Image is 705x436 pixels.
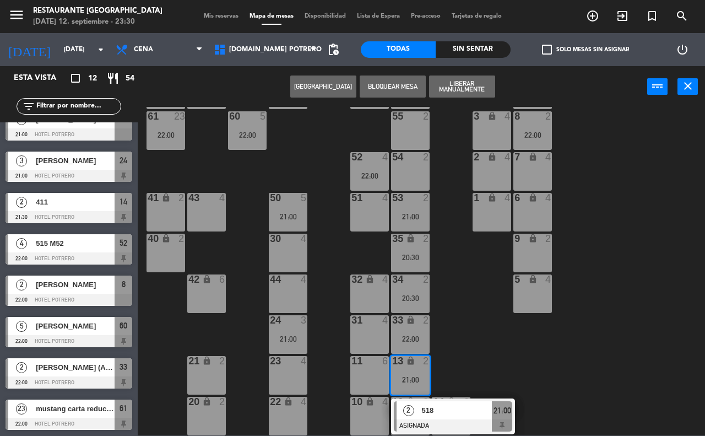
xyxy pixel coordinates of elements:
i: lock [487,111,497,121]
span: Cena [134,46,153,53]
i: exit_to_app [616,9,629,23]
span: check_box_outline_blank [542,45,552,55]
span: [PERSON_NAME] [36,320,115,332]
div: 21:00 [391,213,430,220]
span: 12 [88,72,97,85]
i: lock [406,356,415,365]
span: 61 [120,402,127,415]
span: [DOMAIN_NAME] Potrero [229,46,322,53]
div: 6 [382,356,389,366]
i: power_settings_new [676,43,689,56]
div: [DATE] 12. septiembre - 23:30 [33,17,162,28]
div: 11 [351,356,352,366]
label: Solo mesas sin asignar [542,45,629,55]
div: 4 [545,193,552,203]
span: Mis reservas [198,13,244,19]
span: 54 [126,72,134,85]
div: 5 [301,193,307,203]
button: Liberar Manualmente [429,76,495,98]
button: [GEOGRAPHIC_DATA] [290,76,356,98]
div: 51 [351,193,352,203]
div: 2 [423,315,430,325]
div: Sin sentar [436,41,511,58]
i: close [681,79,695,93]
span: 2 [403,405,414,416]
div: 20:30 [391,254,430,261]
div: 4 [505,111,511,121]
div: 2 [545,111,552,121]
i: arrow_drop_down [94,43,107,56]
span: pending_actions [327,43,340,56]
span: Mapa de mesas [244,13,299,19]
i: lock [528,234,538,243]
i: lock [202,397,211,406]
div: 22:00 [350,172,389,180]
i: lock [161,234,171,243]
i: search [675,9,688,23]
div: 13 [392,356,393,366]
div: 8 [514,111,515,121]
div: 21:00 [269,213,307,220]
i: lock [528,152,538,162]
i: menu [8,7,25,23]
i: lock [406,397,415,406]
div: 4 [301,274,307,284]
div: 2 [178,234,185,244]
span: Tarjetas de regalo [446,13,507,19]
i: lock [447,397,456,406]
span: 21:00 [493,404,511,417]
div: 10 [351,397,352,407]
span: 4 [16,238,27,249]
div: 22:00 [228,131,267,139]
span: [PERSON_NAME] [36,155,115,166]
span: 52 [120,236,127,250]
div: 31 [351,315,352,325]
div: 4 [301,397,307,407]
div: 20:30 [391,294,430,302]
div: 2 [219,356,226,366]
button: close [677,78,698,95]
span: 14 [120,195,127,208]
div: 4 [301,356,307,366]
input: Filtrar por nombre... [35,100,121,112]
span: Lista de Espera [351,13,405,19]
div: 2 [545,234,552,244]
i: lock [284,397,293,406]
div: Todas [361,41,436,58]
div: 35 [392,234,393,244]
span: [PERSON_NAME] [36,279,115,290]
span: 60 [120,319,127,332]
span: Pre-acceso [405,13,446,19]
div: 4 [505,193,511,203]
div: 21 [188,356,189,366]
span: 2 [16,362,27,373]
i: add_circle_outline [586,9,599,23]
div: 4 [382,397,389,407]
i: turned_in_not [646,9,659,23]
div: 4 [545,274,552,284]
span: 5 [16,321,27,332]
div: 21:00 [269,335,307,343]
div: 4 [382,274,389,284]
i: restaurant [106,72,120,85]
div: 55 [392,111,393,121]
div: 9 [514,234,515,244]
div: 2 [219,397,226,407]
div: 4 [219,193,226,203]
div: 32 [351,274,352,284]
span: 5 [16,114,27,125]
span: 2 [16,197,27,208]
span: 518 [422,405,492,416]
div: 34 [392,274,393,284]
i: lock [365,397,375,406]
